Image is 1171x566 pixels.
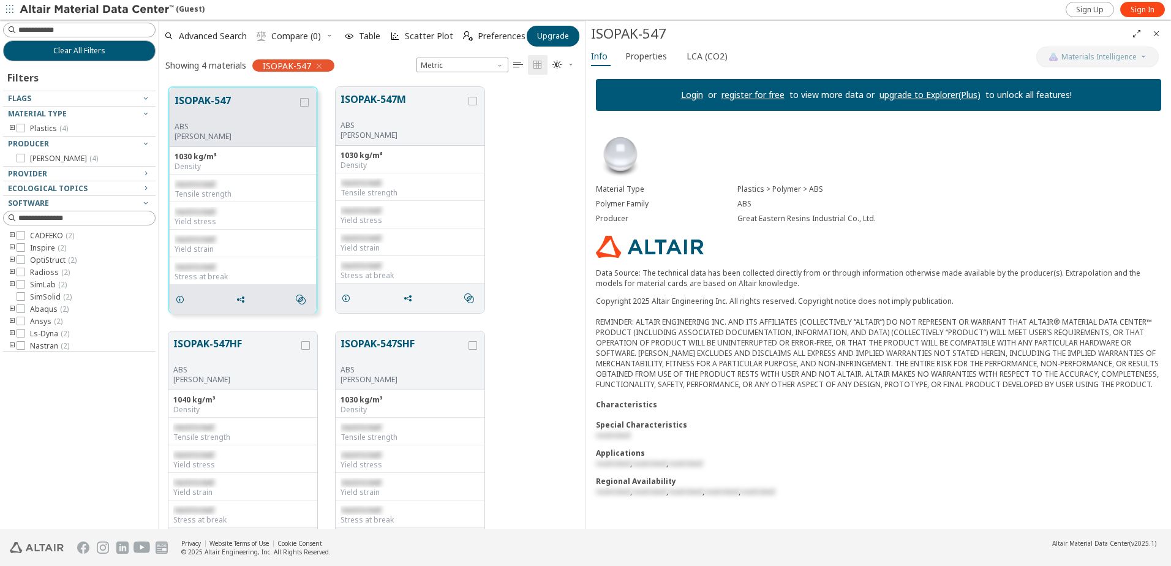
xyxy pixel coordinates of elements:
[8,329,17,339] i: toogle group
[175,152,311,162] div: 1030 kg/m³
[341,205,381,216] span: restricted
[181,539,201,548] a: Privacy
[737,184,1161,194] div: Plastics > Polymer > ABS
[341,460,480,470] div: Yield stress
[173,488,312,497] div: Yield strain
[175,93,298,122] button: ISOPAK-547
[341,405,480,415] div: Density
[66,230,74,241] span: ( 2 )
[30,317,62,326] span: Ansys
[336,286,361,311] button: Details
[8,168,47,179] span: Provider
[1036,47,1159,67] button: AI CopilotMaterials Intelligence
[173,432,312,442] div: Tensile strength
[528,55,548,75] button: Tile View
[30,268,70,277] span: Radioss
[3,181,156,196] button: Ecological Topics
[341,450,381,460] span: restricted
[30,255,77,265] span: OptiStruct
[3,167,156,181] button: Provider
[30,124,68,134] span: Plastics
[181,548,331,556] div: © 2025 Altair Engineering, Inc. All Rights Reserved.
[271,32,321,40] span: Compare (0)
[173,375,299,385] p: [PERSON_NAME]
[596,268,1161,289] p: Data Source: The technical data has been collected directly from or through information otherwise...
[30,292,72,302] span: SimSolid
[341,151,480,160] div: 1030 kg/m³
[175,189,311,199] div: Tensile strength
[3,61,45,91] div: Filters
[341,336,466,365] button: ISOPAK-547SHF
[513,60,523,70] i: 
[527,26,579,47] button: Upgrade
[173,395,312,405] div: 1040 kg/m³
[596,199,737,209] div: Polymer Family
[341,233,381,243] span: restricted
[537,31,569,41] span: Upgrade
[8,138,49,149] span: Producer
[61,328,69,339] span: ( 2 )
[464,293,474,303] i: 
[179,32,247,40] span: Advanced Search
[20,4,205,16] div: (Guest)
[30,243,66,253] span: Inspire
[681,89,703,100] a: Login
[596,458,1161,469] div: , ,
[704,486,739,497] span: restricted
[175,234,215,244] span: restricted
[53,46,105,56] span: Clear All Filters
[1147,24,1166,43] button: Close
[3,91,156,106] button: Flags
[175,179,215,189] span: restricted
[8,268,17,277] i: toogle group
[1052,539,1156,548] div: (v2025.1)
[341,477,381,488] span: restricted
[3,137,156,151] button: Producer
[596,486,630,497] span: restricted
[290,287,316,312] button: Similar search
[165,59,246,71] div: Showing 4 materials
[173,477,214,488] span: restricted
[1131,5,1154,15] span: Sign In
[632,486,666,497] span: restricted
[341,515,480,525] div: Stress at break
[879,89,981,100] a: upgrade to Explorer(Plus)
[296,295,306,304] i: 
[3,107,156,121] button: Material Type
[341,422,381,432] span: restricted
[981,89,1077,101] p: to unlock all features!
[8,124,17,134] i: toogle group
[341,243,480,253] div: Yield strain
[596,296,1161,390] div: Copyright 2025 Altair Engineering Inc. All rights reserved. Copyright notice does not imply publi...
[175,262,215,272] span: restricted
[8,108,67,119] span: Material Type
[8,93,31,104] span: Flags
[1049,52,1058,62] img: AI Copilot
[89,153,98,164] span: ( 4 )
[463,31,473,41] i: 
[277,539,322,548] a: Cookie Consent
[596,236,704,258] img: Logo - Provider
[341,505,381,515] span: restricted
[703,89,721,101] p: or
[591,24,1127,43] div: ISOPAK-547
[3,196,156,211] button: Software
[596,458,630,469] span: restricted
[175,272,311,282] div: Stress at break
[1066,2,1114,17] a: Sign Up
[8,280,17,290] i: toogle group
[30,341,69,351] span: Nastran
[30,304,69,314] span: Abaqus
[416,58,508,72] div: Unit System
[341,188,480,198] div: Tensile strength
[10,542,64,553] img: Altair Engineering
[341,178,381,188] span: restricted
[596,486,1161,497] div: , , , ,
[596,399,1161,410] div: Characteristics
[341,130,466,140] p: [PERSON_NAME]
[721,89,785,100] a: register for free
[397,286,423,311] button: Share
[625,47,667,66] span: Properties
[687,47,728,66] span: LCA (CO2)
[8,341,17,351] i: toogle group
